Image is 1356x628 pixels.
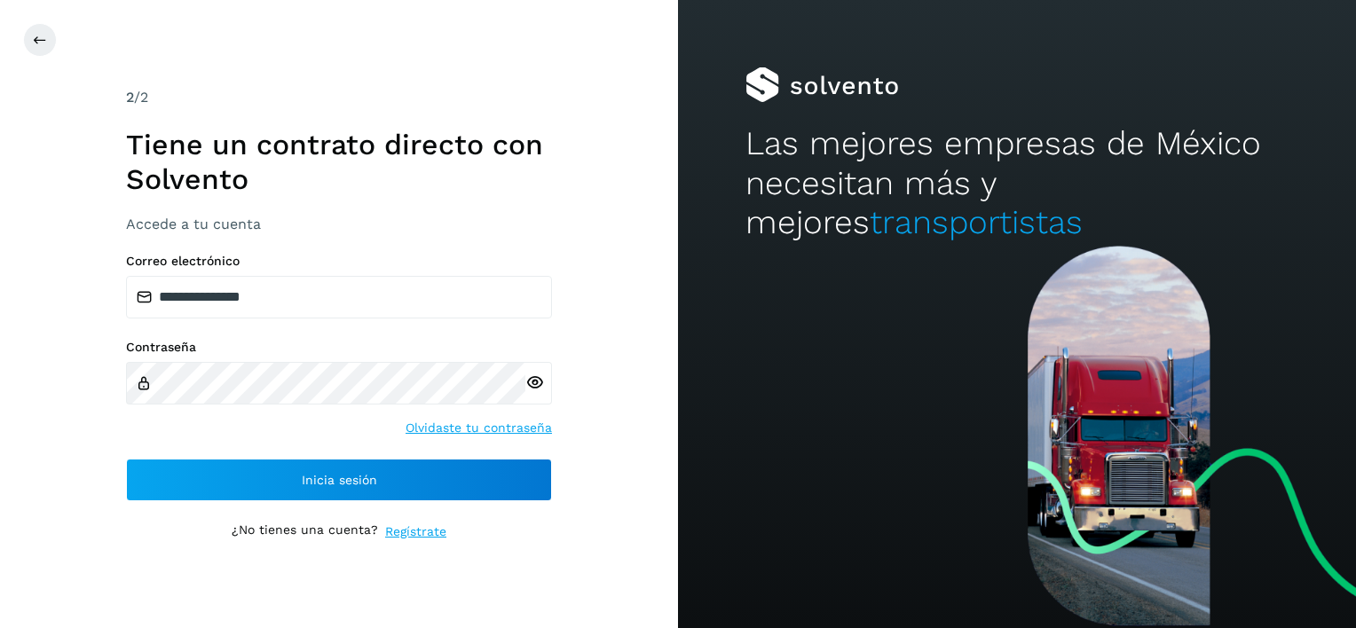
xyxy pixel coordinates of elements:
h2: Las mejores empresas de México necesitan más y mejores [745,124,1288,242]
a: Olvidaste tu contraseña [406,419,552,437]
button: Inicia sesión [126,459,552,501]
h3: Accede a tu cuenta [126,216,552,232]
span: 2 [126,89,134,106]
label: Correo electrónico [126,254,552,269]
span: Inicia sesión [302,474,377,486]
label: Contraseña [126,340,552,355]
a: Regístrate [385,522,446,541]
span: transportistas [870,203,1083,241]
div: /2 [126,87,552,108]
h1: Tiene un contrato directo con Solvento [126,128,552,196]
p: ¿No tienes una cuenta? [232,522,378,541]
